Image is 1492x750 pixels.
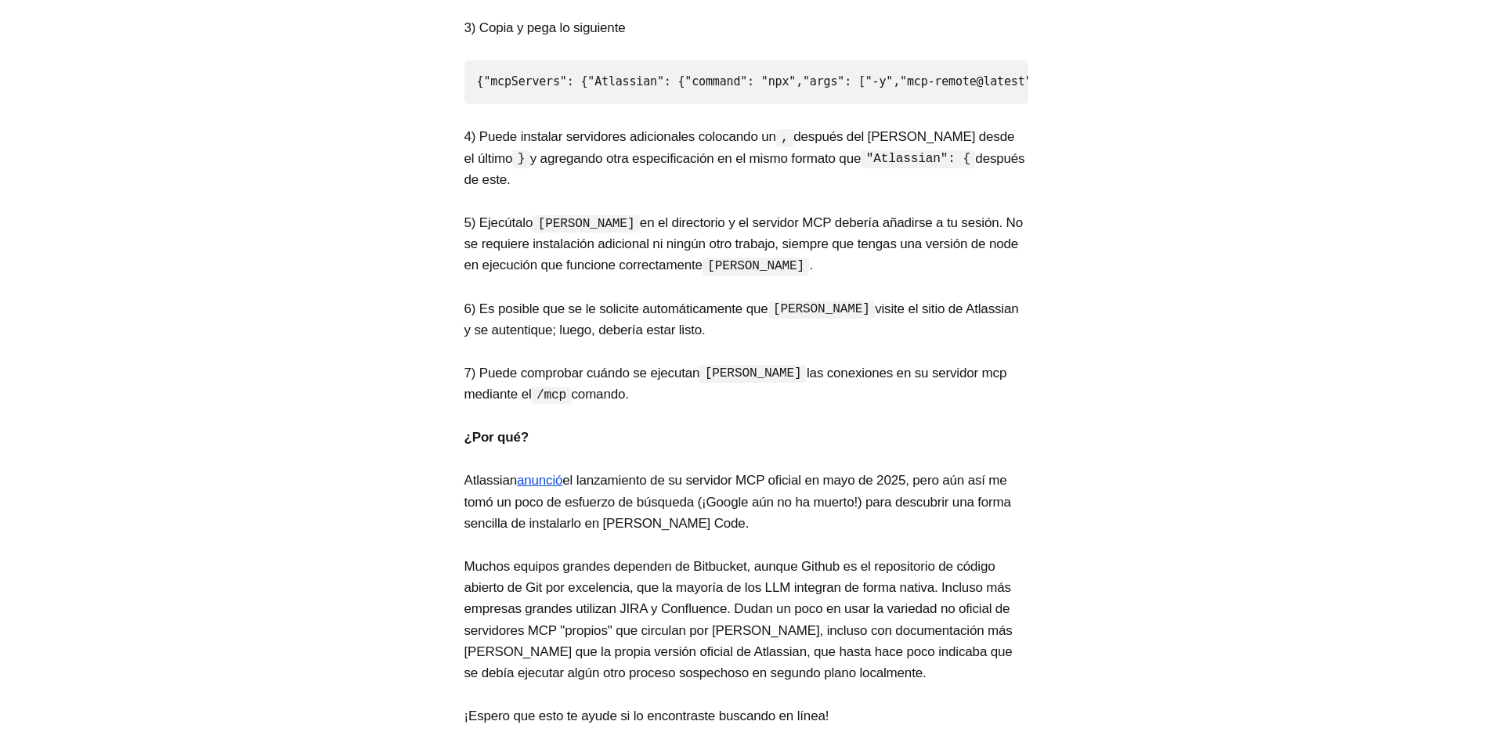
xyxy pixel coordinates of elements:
font: 6) Es posible que se le solicite automáticamente que [464,301,768,316]
font: Muchos equipos grandes dependen de Bitbucket, aunque Github es el repositorio de código abierto d... [464,559,1013,680]
font: 3) Copia y pega lo siguiente [464,20,626,35]
code: } [512,150,529,168]
code: { "mcpServers": { "Atlassian": { "command": "npx", "args": [ "-y", "mcp-remote@latest", "[URL][DO... [477,74,1206,88]
button: Iniciar sesión [298,201,380,218]
font: Regístrate ahora [233,167,331,181]
font: Atlassian [464,473,517,488]
font: Iniciar la conversación [167,85,397,106]
font: ¿Ya eres miembro? [184,202,294,216]
code: , [776,129,793,147]
button: Regístrate ahora [218,157,347,191]
code: [PERSON_NAME] [768,301,876,319]
font: ¡Espero que esto te ayude si lo encontraste buscando en línea! [464,709,829,723]
font: después del [PERSON_NAME] desde el último [464,129,1015,165]
font: visite el sitio de Atlassian y se autentique; luego, debería estar listo. [464,301,1019,337]
font: comando. [572,387,629,402]
font: 7) Puede comprobar cuándo se ejecutan [464,366,700,380]
code: [PERSON_NAME] [703,258,810,276]
code: [PERSON_NAME] [699,365,807,383]
font: el lanzamiento de su servidor MCP oficial en mayo de 2025, pero aún así me tomó un poco de esfuer... [464,473,1011,530]
a: anunció [517,473,562,488]
font: Clearer Thinking [196,117,316,132]
font: en el directorio y el servidor MCP debería añadirse a tu sesión. No se requiere instalación adici... [464,215,1023,272]
font: ¿Por qué? [464,430,529,445]
font: Iniciar sesión [298,203,380,215]
code: /mcp [532,387,572,405]
font: para empezar a comentar. [316,117,488,132]
font: 0 comentarios [471,9,564,23]
font: 4) Puede instalar servidores adicionales colocando un [464,129,776,144]
font: 5) Ejecútalo [464,215,533,230]
code: [PERSON_NAME] [533,215,640,233]
font: después de este. [464,151,1025,187]
code: "Atlassian": { [861,150,975,168]
font: y agregando otra especificación en el mismo formato que [530,151,862,166]
font: Hazte miembro de [76,117,196,132]
font: . [809,258,813,272]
